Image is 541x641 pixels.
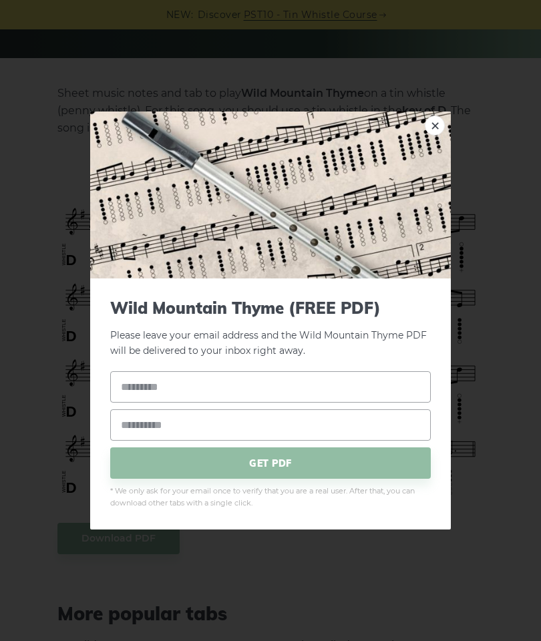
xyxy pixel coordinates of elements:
[90,112,451,278] img: Tin Whistle Tab Preview
[110,485,431,509] span: * We only ask for your email once to verify that you are a real user. After that, you can downloa...
[425,116,445,136] a: ×
[110,298,431,358] p: Please leave your email address and the Wild Mountain Thyme PDF will be delivered to your inbox r...
[110,447,431,479] span: GET PDF
[110,298,431,318] span: Wild Mountain Thyme (FREE PDF)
